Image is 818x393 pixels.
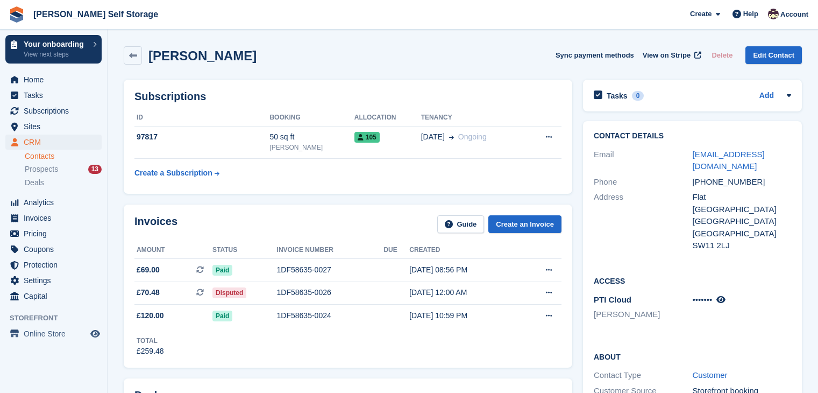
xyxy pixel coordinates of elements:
[24,135,88,150] span: CRM
[5,135,102,150] a: menu
[137,264,160,276] span: £69.00
[148,48,257,63] h2: [PERSON_NAME]
[409,242,519,259] th: Created
[354,132,380,143] span: 105
[212,265,232,276] span: Paid
[594,351,791,362] h2: About
[24,88,88,103] span: Tasks
[643,50,691,61] span: View on Stripe
[383,242,409,259] th: Due
[5,195,102,210] a: menu
[134,109,269,127] th: ID
[5,226,102,241] a: menu
[24,326,88,341] span: Online Store
[5,242,102,257] a: menu
[707,46,737,64] button: Delete
[5,257,102,272] a: menu
[134,163,219,183] a: Create a Subscription
[5,35,102,64] a: Your onboarding View next steps
[277,310,384,321] div: 1DF58635-0024
[638,46,703,64] a: View on Stripe
[421,109,526,127] th: Tenancy
[632,91,644,101] div: 0
[759,90,774,102] a: Add
[409,310,519,321] div: [DATE] 10:59 PM
[212,311,232,321] span: Paid
[9,6,25,23] img: stora-icon-8386f47178a22dfd0bd8f6a31ec36ba5ce8667c1dd55bd0f319d3a0aa187defe.svg
[693,150,765,171] a: [EMAIL_ADDRESS][DOMAIN_NAME]
[24,50,88,59] p: View next steps
[24,242,88,257] span: Coupons
[24,119,88,134] span: Sites
[693,176,792,188] div: [PHONE_NUMBER]
[24,289,88,304] span: Capital
[277,242,384,259] th: Invoice number
[10,313,107,324] span: Storefront
[5,289,102,304] a: menu
[24,257,88,272] span: Protection
[25,164,102,175] a: Prospects 13
[25,178,44,188] span: Deals
[269,143,354,152] div: [PERSON_NAME]
[409,264,519,276] div: [DATE] 08:56 PM
[212,242,277,259] th: Status
[137,287,160,298] span: £70.48
[24,210,88,226] span: Invoices
[5,273,102,288] a: menu
[134,215,177,233] h2: Invoices
[134,90,561,103] h2: Subscriptions
[693,228,792,240] div: [GEOGRAPHIC_DATA]
[25,164,58,174] span: Prospects
[25,151,102,162] a: Contacts
[24,72,88,87] span: Home
[607,91,628,101] h2: Tasks
[488,215,561,233] a: Create an Invoice
[5,72,102,87] a: menu
[693,240,792,252] div: SW11 2LJ
[5,88,102,103] a: menu
[421,131,445,143] span: [DATE]
[693,215,792,228] div: [GEOGRAPHIC_DATA]
[594,369,693,382] div: Contact Type
[594,191,693,252] div: Address
[780,9,808,20] span: Account
[5,326,102,341] a: menu
[690,9,712,19] span: Create
[437,215,485,233] a: Guide
[354,109,421,127] th: Allocation
[409,287,519,298] div: [DATE] 12:00 AM
[594,132,791,141] h2: Contact Details
[5,119,102,134] a: menu
[212,287,246,298] span: Disputed
[24,226,88,241] span: Pricing
[745,46,802,64] a: Edit Contact
[594,308,693,321] li: [PERSON_NAME]
[594,295,631,304] span: PTI Cloud
[134,242,212,259] th: Amount
[594,176,693,188] div: Phone
[88,165,102,174] div: 13
[594,275,791,286] h2: Access
[594,149,693,173] div: Email
[5,210,102,226] a: menu
[5,103,102,118] a: menu
[277,264,384,276] div: 1DF58635-0027
[137,346,164,357] div: £259.48
[693,370,728,380] a: Customer
[693,191,792,215] div: Flat [GEOGRAPHIC_DATA]
[134,167,212,179] div: Create a Subscription
[768,9,779,19] img: Jacob Esser
[269,131,354,143] div: 50 sq ft
[137,310,164,321] span: £120.00
[25,177,102,188] a: Deals
[29,5,162,23] a: [PERSON_NAME] Self Storage
[24,40,88,48] p: Your onboarding
[269,109,354,127] th: Booking
[556,46,634,64] button: Sync payment methods
[743,9,758,19] span: Help
[693,295,713,304] span: •••••••
[137,336,164,346] div: Total
[24,195,88,210] span: Analytics
[458,132,487,141] span: Ongoing
[277,287,384,298] div: 1DF58635-0026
